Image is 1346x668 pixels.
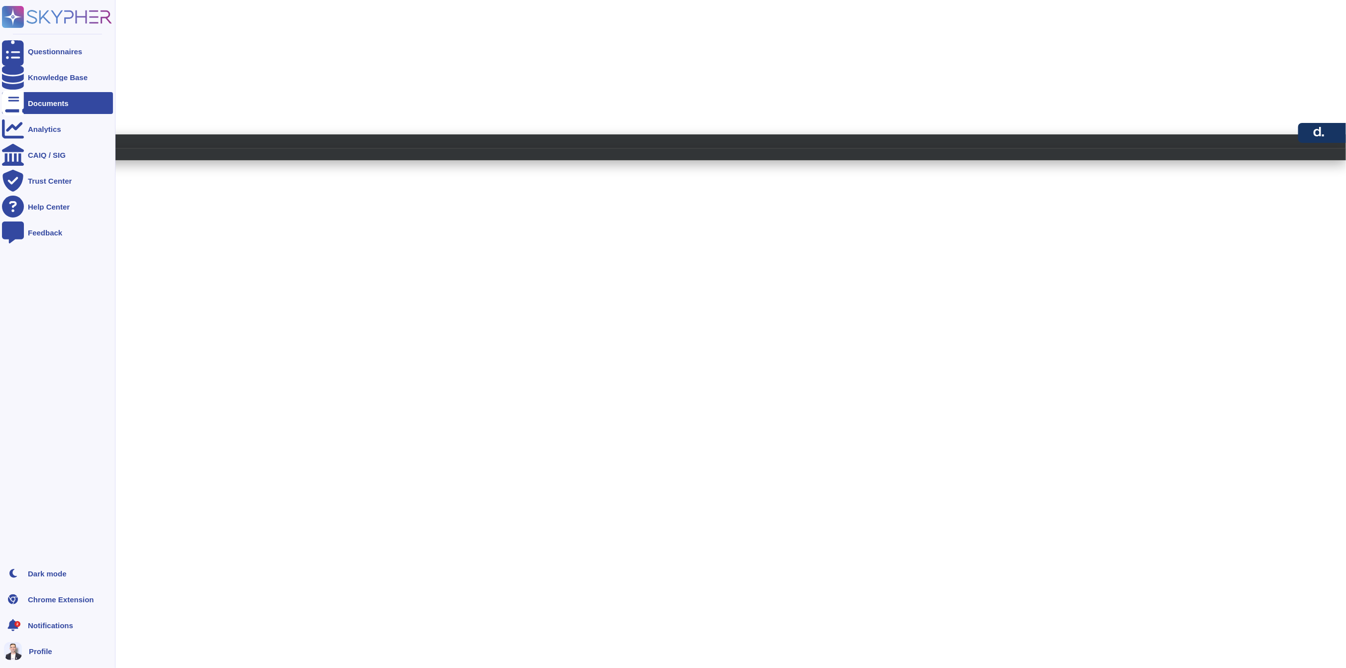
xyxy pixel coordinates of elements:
a: Questionnaires [2,40,113,62]
div: Dark mode [28,570,67,577]
a: Knowledge Base [2,66,113,88]
a: Trust Center [2,170,113,192]
a: CAIQ / SIG [2,144,113,166]
a: Analytics [2,118,113,140]
div: Questionnaires [28,48,82,55]
div: Chrome Extension [28,596,94,603]
div: Feedback [28,229,62,236]
a: Documents [2,92,113,114]
div: Trust Center [28,177,72,185]
div: Knowledge Base [28,74,88,81]
div: 2 [14,621,20,627]
div: Help Center [28,203,70,211]
a: Help Center [2,196,113,218]
span: Notifications [28,622,73,629]
button: user [2,640,29,662]
a: Chrome Extension [2,588,113,610]
a: Feedback [2,222,113,243]
img: user [4,642,22,660]
div: CAIQ / SIG [28,151,66,159]
div: Analytics [28,125,61,133]
div: Documents [28,100,69,107]
span: Profile [29,648,52,655]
